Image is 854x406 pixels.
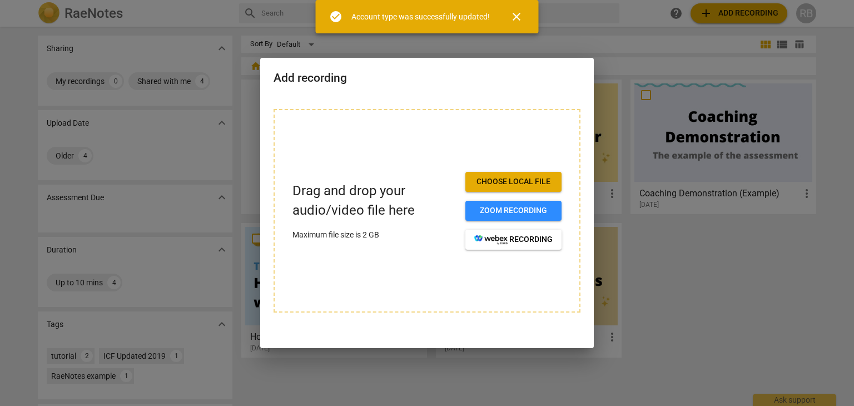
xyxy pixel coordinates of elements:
[329,10,342,23] span: check_circle
[465,201,562,221] button: Zoom recording
[465,230,562,250] button: recording
[474,205,553,216] span: Zoom recording
[474,176,553,187] span: Choose local file
[292,181,456,220] p: Drag and drop your audio/video file here
[510,10,523,23] span: close
[292,229,456,241] p: Maximum file size is 2 GB
[474,234,553,245] span: recording
[351,11,490,23] div: Account type was successfully updated!
[274,71,580,85] h2: Add recording
[503,3,530,30] button: Close
[465,172,562,192] button: Choose local file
